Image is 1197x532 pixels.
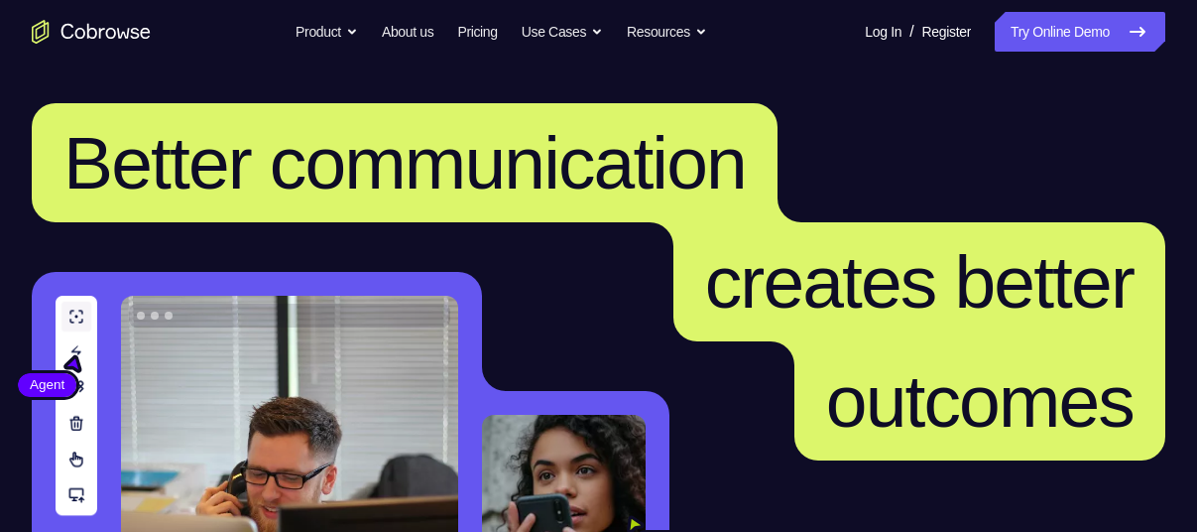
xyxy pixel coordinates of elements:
[922,12,971,52] a: Register
[382,12,433,52] a: About us
[63,121,746,204] span: Better communication
[457,12,497,52] a: Pricing
[865,12,901,52] a: Log In
[826,359,1134,443] span: outcomes
[522,12,603,52] button: Use Cases
[909,20,913,44] span: /
[627,12,707,52] button: Resources
[995,12,1165,52] a: Try Online Demo
[705,240,1134,324] span: creates better
[296,12,358,52] button: Product
[32,20,151,44] a: Go to the home page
